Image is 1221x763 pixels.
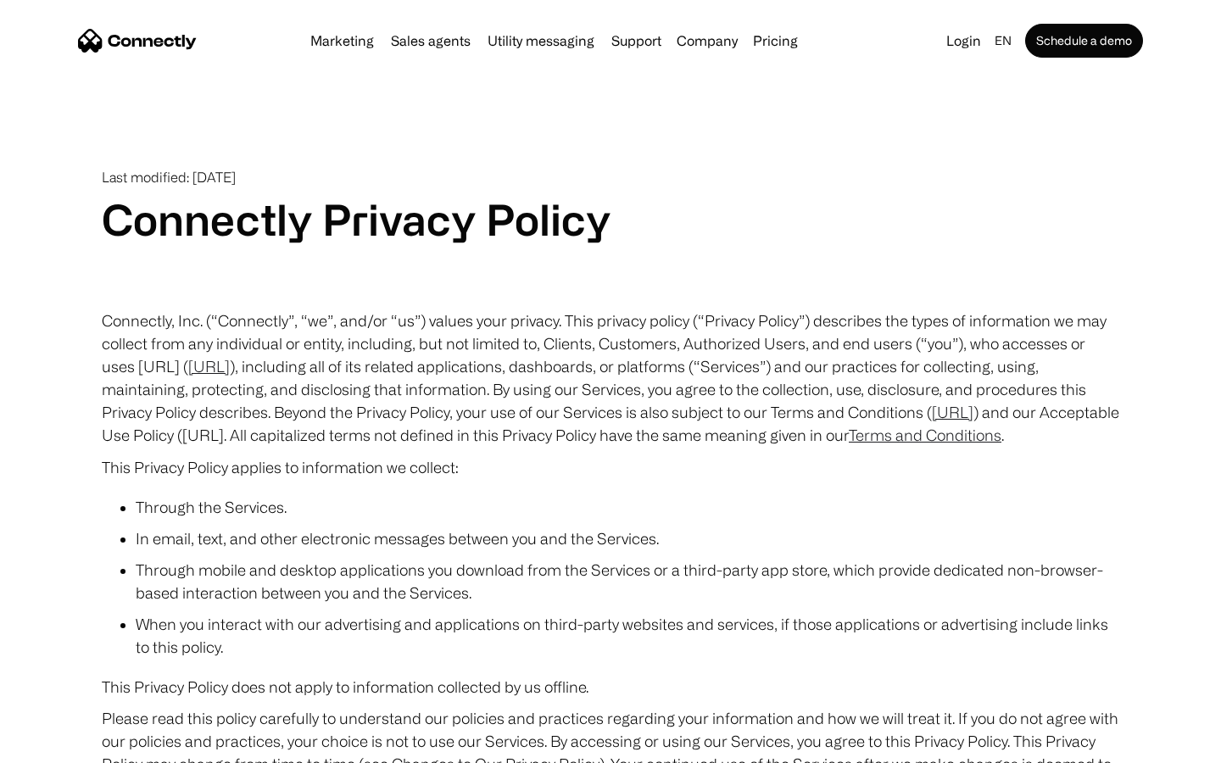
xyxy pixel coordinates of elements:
[17,732,102,757] aside: Language selected: English
[849,426,1001,443] a: Terms and Conditions
[136,559,1119,604] li: Through mobile and desktop applications you download from the Services or a third-party app store...
[1025,24,1143,58] a: Schedule a demo
[102,676,1119,699] p: This Privacy Policy does not apply to information collected by us offline.
[136,613,1119,659] li: When you interact with our advertising and applications on third-party websites and services, if ...
[102,170,1119,186] p: Last modified: [DATE]
[304,34,381,47] a: Marketing
[932,404,973,420] a: [URL]
[102,309,1119,447] p: Connectly, Inc. (“Connectly”, “we”, and/or “us”) values your privacy. This privacy policy (“Priva...
[746,34,805,47] a: Pricing
[481,34,601,47] a: Utility messaging
[939,29,988,53] a: Login
[995,29,1012,53] div: en
[102,277,1119,301] p: ‍
[605,34,668,47] a: Support
[102,194,1119,245] h1: Connectly Privacy Policy
[102,455,1119,479] p: This Privacy Policy applies to information we collect:
[384,34,477,47] a: Sales agents
[34,733,102,757] ul: Language list
[136,496,1119,519] li: Through the Services.
[136,527,1119,550] li: In email, text, and other electronic messages between you and the Services.
[677,29,738,53] div: Company
[188,358,230,375] a: [URL]
[102,245,1119,269] p: ‍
